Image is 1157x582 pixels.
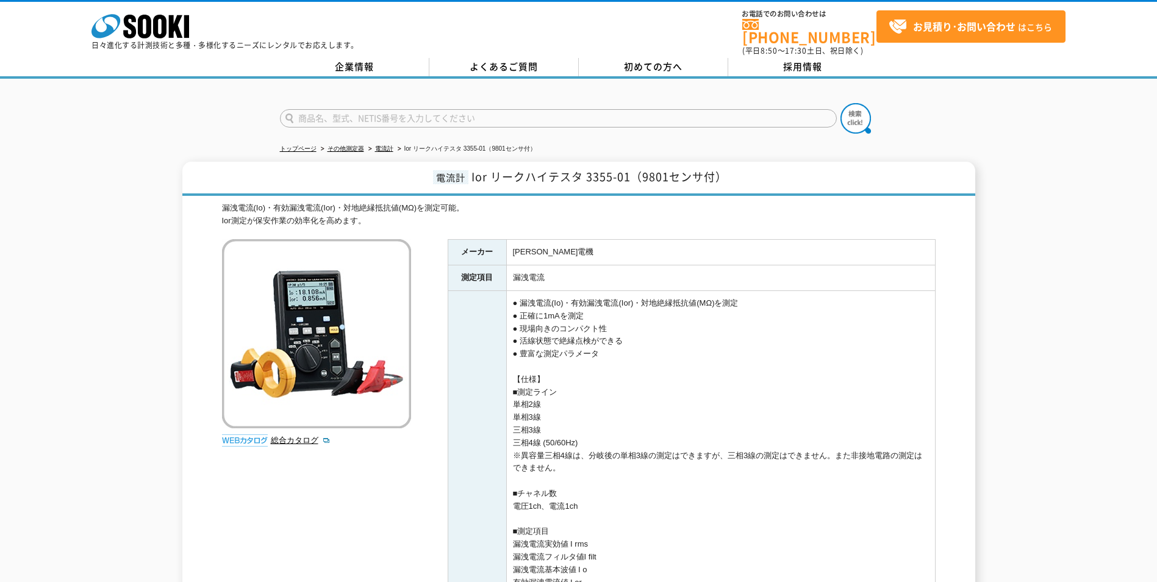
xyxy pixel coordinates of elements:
[328,145,364,152] a: その他測定器
[728,58,878,76] a: 採用情報
[448,240,506,265] th: メーカー
[624,60,682,73] span: 初めての方へ
[506,265,935,291] td: 漏洩電流
[840,103,871,134] img: btn_search.png
[271,436,331,445] a: 総合カタログ
[876,10,1066,43] a: お見積り･お問い合わせはこちら
[913,19,1016,34] strong: お見積り･お問い合わせ
[395,143,536,156] li: Ior リークハイテスタ 3355-01（9801センサ付）
[91,41,359,49] p: 日々進化する計測技術と多種・多様化するニーズにレンタルでお応えします。
[433,170,468,184] span: 電流計
[429,58,579,76] a: よくあるご質問
[448,265,506,291] th: 測定項目
[579,58,728,76] a: 初めての方へ
[742,45,863,56] span: (平日 ～ 土日、祝日除く)
[280,145,317,152] a: トップページ
[889,18,1052,36] span: はこちら
[375,145,393,152] a: 電流計
[761,45,778,56] span: 8:50
[742,10,876,18] span: お電話でのお問い合わせは
[506,240,935,265] td: [PERSON_NAME]電機
[280,109,837,128] input: 商品名、型式、NETIS番号を入力してください
[785,45,807,56] span: 17:30
[222,434,268,447] img: webカタログ
[280,58,429,76] a: 企業情報
[222,239,411,428] img: Ior リークハイテスタ 3355-01（9801センサ付）
[222,202,936,228] div: 漏洩電流(Io)・有効漏洩電流(Ior)・対地絶縁抵抗値(MΩ)を測定可能。 Ior測定が保安作業の効率化を高めます。
[742,19,876,44] a: [PHONE_NUMBER]
[471,168,727,185] span: Ior リークハイテスタ 3355-01（9801センサ付）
